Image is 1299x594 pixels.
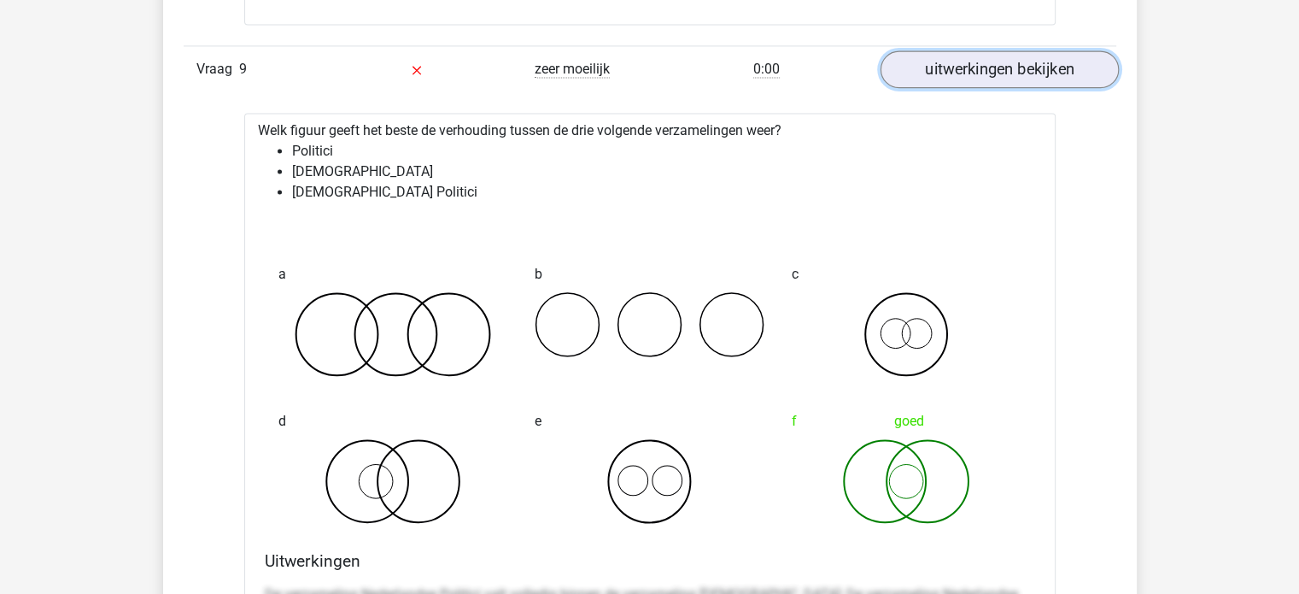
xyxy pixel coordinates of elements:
[196,59,239,79] span: Vraag
[535,257,542,291] span: b
[880,50,1118,88] a: uitwerkingen bekijken
[292,162,1042,182] li: [DEMOGRAPHIC_DATA]
[292,182,1042,203] li: [DEMOGRAPHIC_DATA] Politici
[753,61,780,78] span: 0:00
[278,257,286,291] span: a
[292,141,1042,162] li: Politici
[535,404,541,438] span: e
[265,551,1035,571] h4: Uitwerkingen
[792,404,797,438] span: f
[239,61,247,77] span: 9
[792,404,1021,438] div: goed
[792,257,799,291] span: c
[535,61,610,78] span: zeer moeilijk
[278,404,286,438] span: d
